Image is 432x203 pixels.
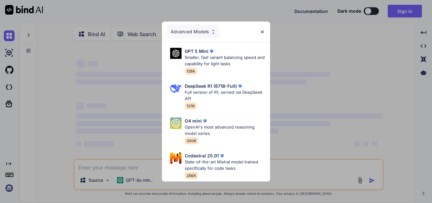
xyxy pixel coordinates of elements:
img: Pick Models [211,29,216,35]
img: close [260,29,265,35]
p: OpenAI's most advanced reasoning model series [185,124,265,136]
p: Codestral 25.01 [185,152,219,159]
p: Smaller, fast variant balancing speed and capability for light tasks [185,54,265,67]
img: premium [208,48,215,54]
img: Pick Models [170,152,182,164]
p: Full version of R1, served via DeepSeek API [185,89,265,102]
p: DeepSeek R1 (671B-Full) [185,83,237,89]
div: Advanced Models [167,25,220,39]
span: 128k [185,67,197,75]
img: premium [219,153,225,159]
img: Pick Models [170,117,182,129]
p: GPT 5 Mini [185,48,208,54]
span: 131K [185,102,197,110]
span: 256K [185,172,198,179]
img: premium [202,118,208,124]
img: Pick Models [170,83,182,94]
p: State-of-the-art Mistral model trained specifically for code tasks [185,159,265,171]
p: O4 mini [185,117,202,124]
img: Pick Models [170,48,182,59]
span: 200K [185,137,198,144]
img: premium [237,83,243,89]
